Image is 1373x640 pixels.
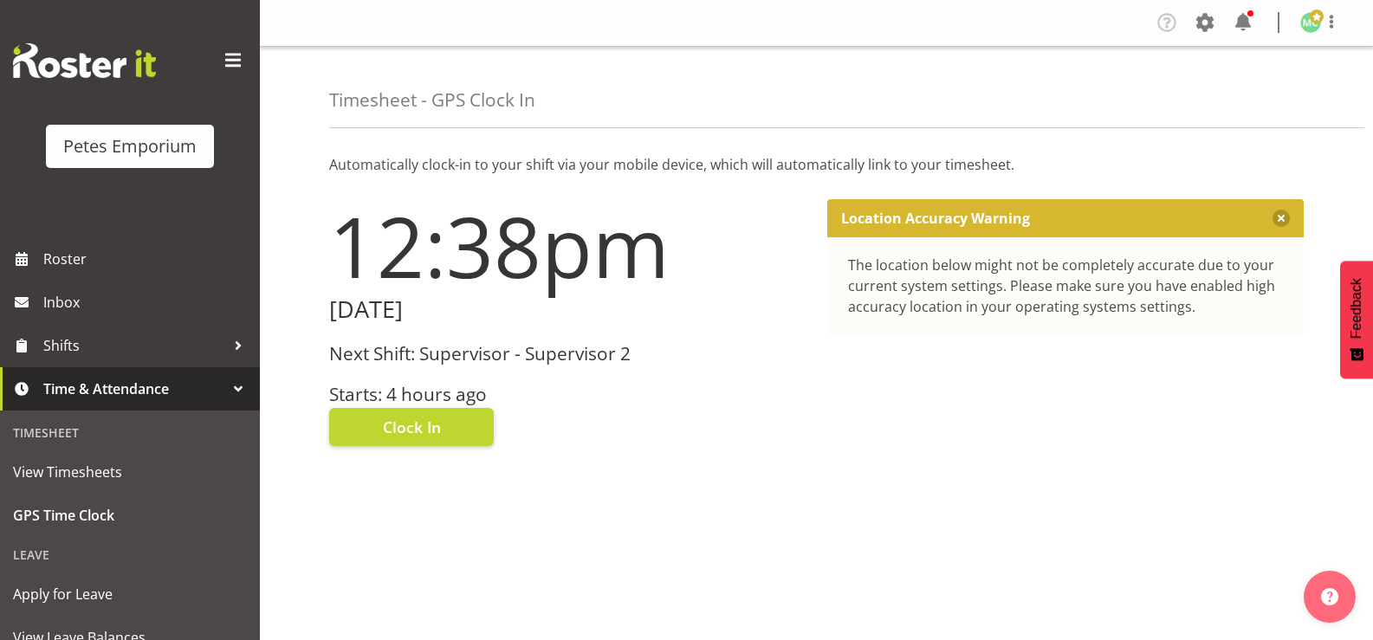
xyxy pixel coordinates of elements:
span: Shifts [43,333,225,359]
span: GPS Time Clock [13,502,247,528]
span: Inbox [43,289,251,315]
div: Petes Emporium [63,133,197,159]
p: Automatically clock-in to your shift via your mobile device, which will automatically link to you... [329,154,1304,175]
h4: Timesheet - GPS Clock In [329,90,535,110]
button: Clock In [329,408,494,446]
button: Feedback - Show survey [1340,261,1373,378]
img: help-xxl-2.png [1321,588,1338,605]
div: Timesheet [4,415,256,450]
span: Time & Attendance [43,376,225,402]
img: melissa-cowen2635.jpg [1300,12,1321,33]
p: Location Accuracy Warning [841,210,1030,227]
h2: [DATE] [329,296,806,323]
a: View Timesheets [4,450,256,494]
div: Leave [4,537,256,572]
div: The location below might not be completely accurate due to your current system settings. Please m... [848,255,1284,317]
span: Apply for Leave [13,581,247,607]
span: Roster [43,246,251,272]
a: GPS Time Clock [4,494,256,537]
h3: Next Shift: Supervisor - Supervisor 2 [329,344,806,364]
span: Clock In [383,416,441,438]
a: Apply for Leave [4,572,256,616]
button: Close message [1273,210,1290,227]
span: Feedback [1349,278,1364,339]
span: View Timesheets [13,459,247,485]
h3: Starts: 4 hours ago [329,385,806,404]
h1: 12:38pm [329,199,806,293]
img: Rosterit website logo [13,43,156,78]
